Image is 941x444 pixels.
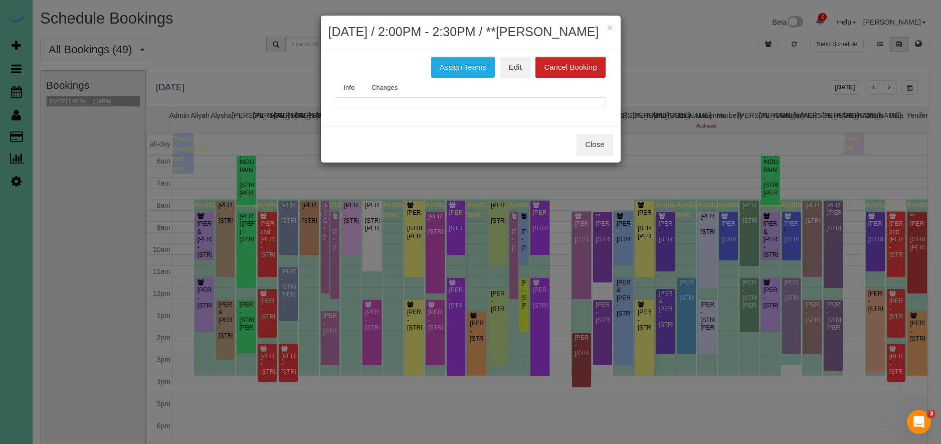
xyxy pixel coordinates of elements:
span: Changes [371,84,398,91]
a: Info [336,78,363,98]
span: Info [344,84,355,91]
button: × [607,22,613,33]
button: Assign Teams [431,57,495,78]
button: Cancel Booking [535,57,605,78]
a: Changes [363,78,406,98]
h2: [DATE] / 2:00PM - 2:30PM / **[PERSON_NAME] [328,23,613,41]
button: Close [577,134,613,155]
iframe: Intercom live chat [907,410,931,434]
span: 3 [927,410,935,418]
a: Edit [500,57,530,78]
